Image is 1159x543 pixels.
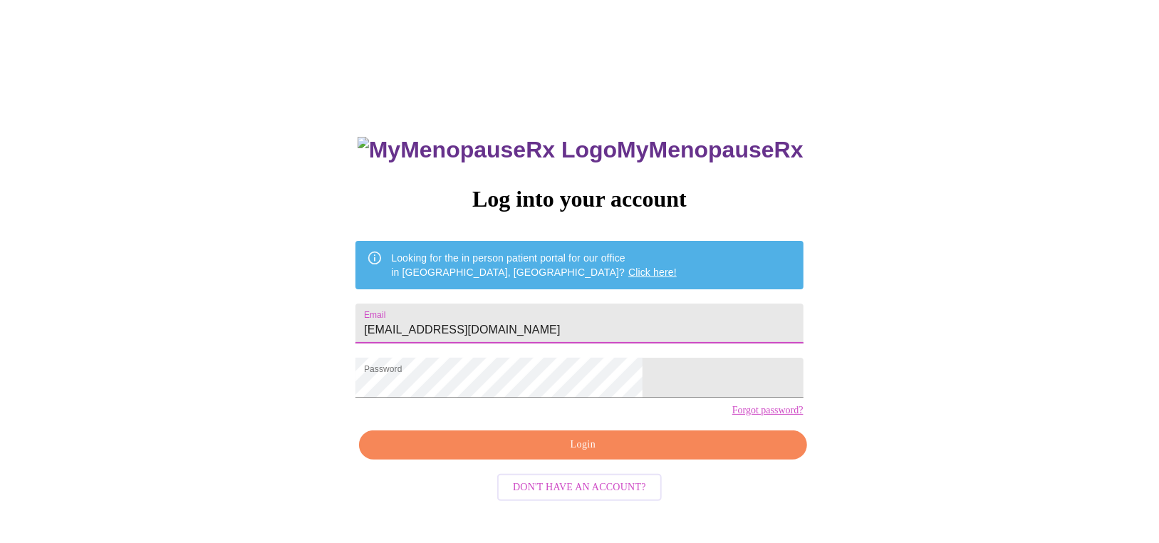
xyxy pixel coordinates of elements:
button: Login [359,430,806,460]
span: Don't have an account? [513,479,646,497]
h3: MyMenopauseRx [358,137,804,163]
div: Looking for the in person patient portal for our office in [GEOGRAPHIC_DATA], [GEOGRAPHIC_DATA]? [391,245,677,285]
span: Login [375,436,790,454]
a: Click here! [628,267,677,278]
img: MyMenopauseRx Logo [358,137,617,163]
button: Don't have an account? [497,474,662,502]
h3: Log into your account [355,186,803,212]
a: Don't have an account? [494,480,665,492]
a: Forgot password? [732,405,804,416]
